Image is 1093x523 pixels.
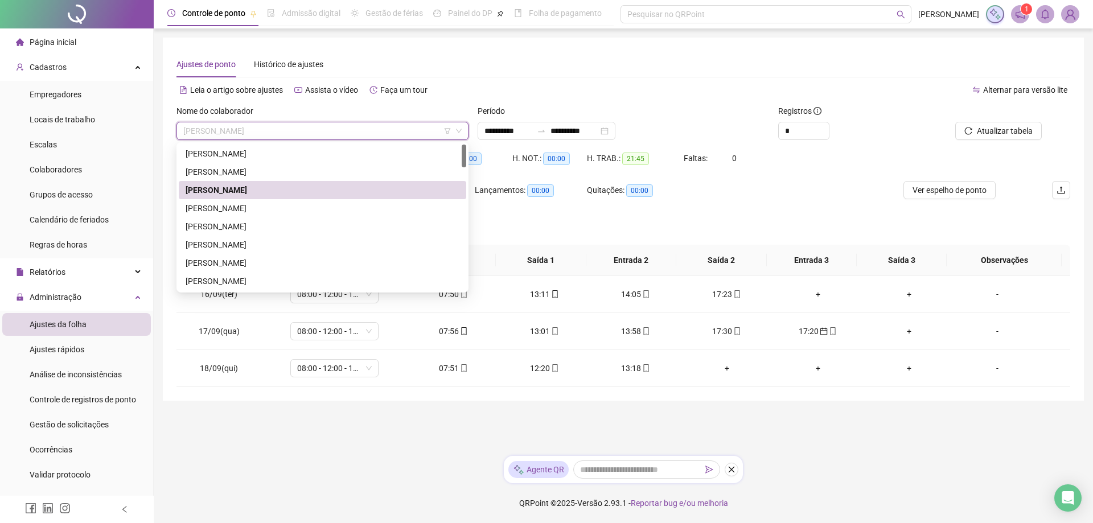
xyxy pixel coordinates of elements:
[512,152,587,165] div: H. NOT.:
[167,9,175,17] span: clock-circle
[250,10,257,17] span: pushpin
[30,38,76,47] span: Página inicial
[179,254,466,272] div: CAMILA SILVA SANTOS
[550,364,559,372] span: mobile
[1025,5,1029,13] span: 1
[30,495,116,504] span: Link para registro rápido
[778,105,821,117] span: Registros
[508,325,581,337] div: 13:01
[497,10,504,17] span: pushpin
[508,288,581,300] div: 13:11
[186,166,459,178] div: [PERSON_NAME]
[30,395,136,404] span: Controle de registros de ponto
[459,327,468,335] span: mobile
[956,254,1052,266] span: Observações
[267,9,275,17] span: file-done
[964,325,1031,337] div: -
[577,499,602,508] span: Versão
[857,245,947,276] th: Saída 3
[369,86,377,94] span: history
[186,275,459,287] div: [PERSON_NAME]
[176,60,236,69] span: Ajustes de ponto
[732,290,741,298] span: mobile
[587,184,698,197] div: Quitações:
[964,362,1031,374] div: -
[297,360,372,377] span: 08:00 - 12:00 - 13:00 - 17:00
[190,85,283,94] span: Leia o artigo sobre ajustes
[641,364,650,372] span: mobile
[977,125,1033,137] span: Atualizar tabela
[30,370,122,379] span: Análise de inconsistências
[903,181,996,199] button: Ver espelho de ponto
[16,293,24,301] span: lock
[955,122,1042,140] button: Atualizar tabela
[496,245,586,276] th: Saída 1
[599,362,672,374] div: 13:18
[550,290,559,298] span: mobile
[819,327,828,335] span: calendar
[913,184,987,196] span: Ver espelho de ponto
[30,215,109,224] span: Calendário de feriados
[30,445,72,454] span: Ocorrências
[417,288,490,300] div: 07:50
[873,288,946,300] div: +
[972,86,980,94] span: swap
[537,126,546,135] span: to
[176,105,261,117] label: Nome do colaborador
[417,325,490,337] div: 07:56
[186,147,459,160] div: [PERSON_NAME]
[691,288,763,300] div: 17:23
[42,503,54,514] span: linkedin
[294,86,302,94] span: youtube
[200,290,237,299] span: 16/09(ter)
[30,90,81,99] span: Empregadores
[459,290,468,298] span: mobile
[529,9,602,18] span: Folha de pagamento
[30,165,82,174] span: Colaboradores
[186,238,459,251] div: [PERSON_NAME]
[873,362,946,374] div: +
[179,181,466,199] div: ANDRESSA DE SOUZA SANTOS
[626,184,653,197] span: 00:00
[30,115,95,124] span: Locais de trabalho
[186,202,459,215] div: [PERSON_NAME]
[254,60,323,69] span: Histórico de ajustes
[16,38,24,46] span: home
[186,184,459,196] div: [PERSON_NAME]
[365,9,423,18] span: Gestão de férias
[947,245,1061,276] th: Observações
[543,153,570,165] span: 00:00
[599,288,672,300] div: 14:05
[989,8,1001,20] img: sparkle-icon.fc2bf0ac1784a2077858766a79e2daf3.svg
[351,9,359,17] span: sun
[513,464,524,476] img: sparkle-icon.fc2bf0ac1784a2077858766a79e2daf3.svg
[30,267,65,277] span: Relatórios
[444,127,451,134] span: filter
[297,286,372,303] span: 08:00 - 12:00 - 13:00 - 17:00
[691,325,763,337] div: 17:30
[732,154,737,163] span: 0
[380,85,428,94] span: Faça um tour
[641,290,650,298] span: mobile
[30,470,91,479] span: Validar protocolo
[732,327,741,335] span: mobile
[59,503,71,514] span: instagram
[508,362,581,374] div: 12:20
[897,10,905,19] span: search
[599,325,672,337] div: 13:58
[30,240,87,249] span: Regras de horas
[964,127,972,135] span: reload
[514,9,522,17] span: book
[186,220,459,233] div: [PERSON_NAME]
[641,327,650,335] span: mobile
[813,107,821,115] span: info-circle
[455,127,462,134] span: down
[676,245,766,276] th: Saída 2
[983,85,1067,94] span: Alternar para versão lite
[873,325,946,337] div: +
[587,152,684,165] div: H. TRAB.:
[30,190,93,199] span: Grupos de acesso
[684,154,709,163] span: Faltas:
[297,323,372,340] span: 08:00 - 12:00 - 13:00 - 17:00
[459,364,468,372] span: mobile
